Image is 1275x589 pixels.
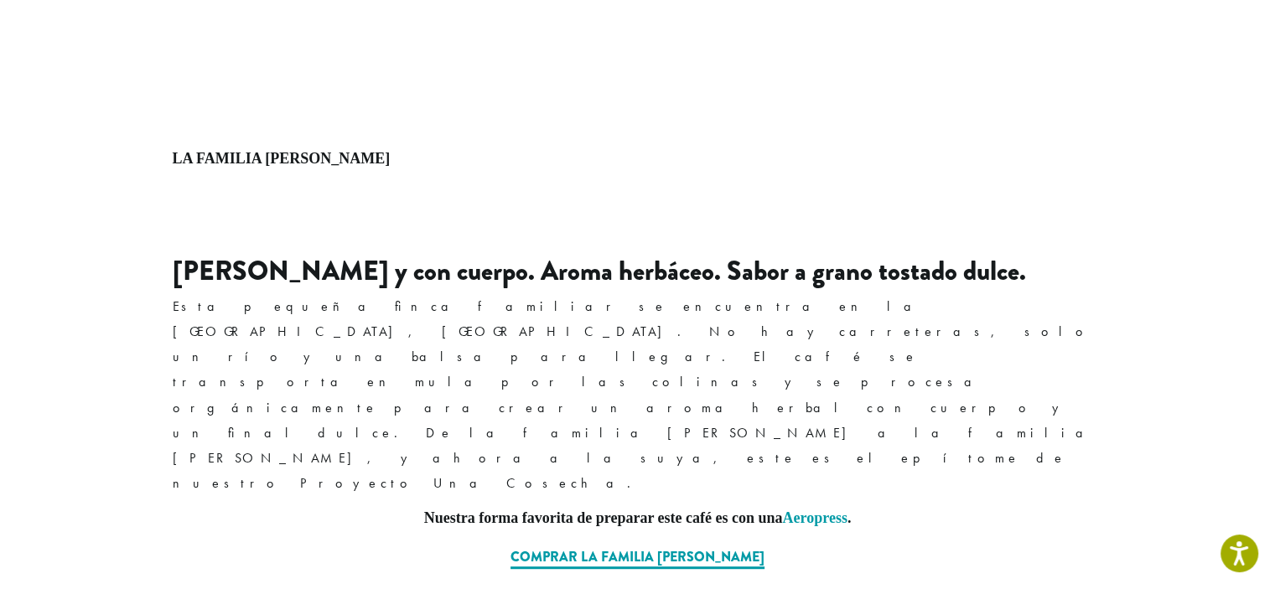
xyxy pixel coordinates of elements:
a: Comprar La Familia [PERSON_NAME] [511,547,764,569]
font: Esta pequeña finca familiar se encuentra en la [GEOGRAPHIC_DATA], [GEOGRAPHIC_DATA]. No hay carre... [173,297,1096,492]
font: [PERSON_NAME] y con cuerpo. Aroma herbáceo. Sabor a grano tostado dulce. [173,251,1026,291]
a: Aeropress [782,509,847,526]
font: Comprar La Familia [PERSON_NAME] [511,547,764,566]
font: . [847,509,852,526]
font: La Familia [PERSON_NAME] [173,150,391,167]
font: Nuestra forma favorita de preparar este café es con una [424,509,783,526]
